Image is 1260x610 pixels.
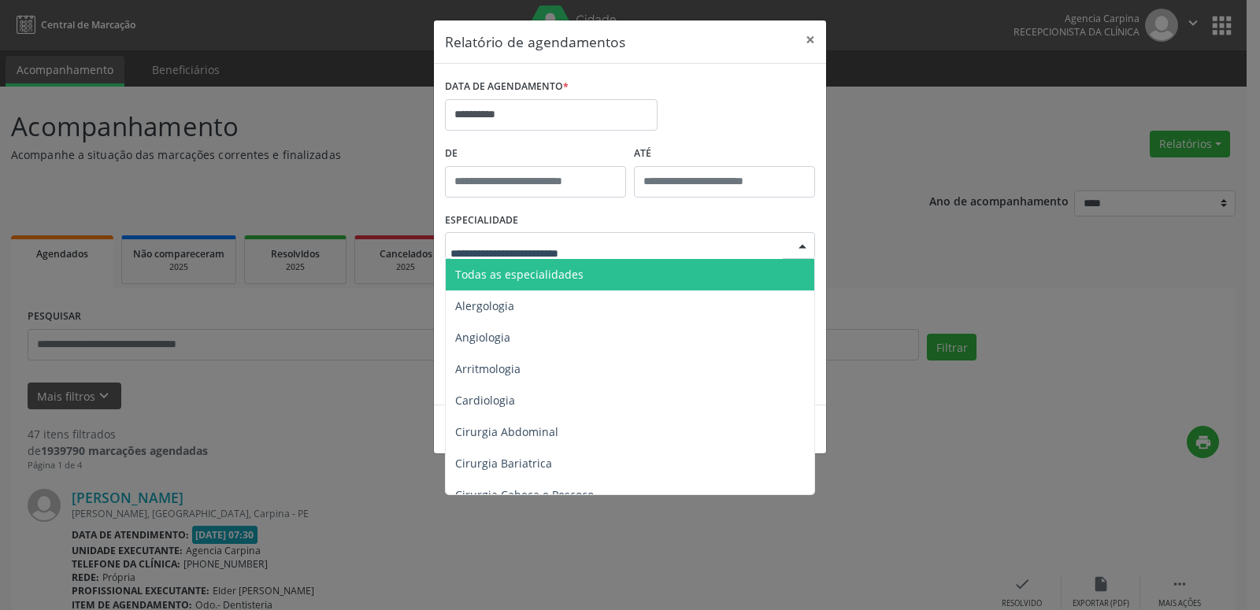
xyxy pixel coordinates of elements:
[445,209,518,233] label: ESPECIALIDADE
[455,267,584,282] span: Todas as especialidades
[445,142,626,166] label: De
[634,142,815,166] label: ATÉ
[455,393,515,408] span: Cardiologia
[795,20,826,59] button: Close
[445,75,569,99] label: DATA DE AGENDAMENTO
[455,361,521,376] span: Arritmologia
[455,487,594,502] span: Cirurgia Cabeça e Pescoço
[455,424,558,439] span: Cirurgia Abdominal
[455,298,514,313] span: Alergologia
[455,456,552,471] span: Cirurgia Bariatrica
[455,330,510,345] span: Angiologia
[445,31,625,52] h5: Relatório de agendamentos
